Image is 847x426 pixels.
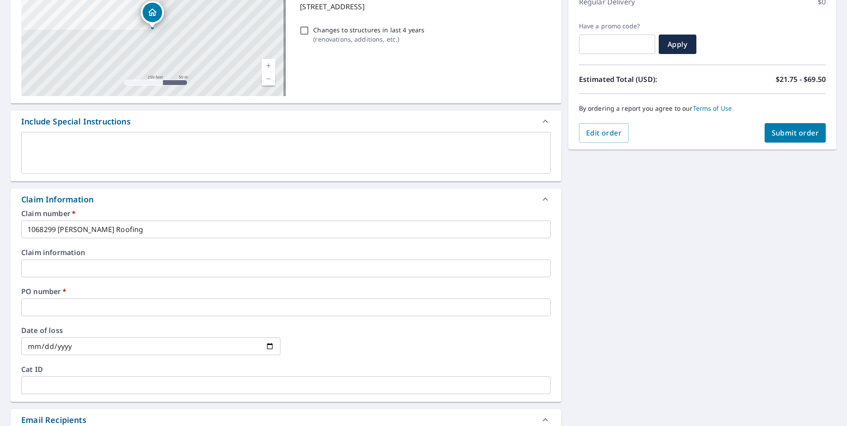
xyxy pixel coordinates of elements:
[659,35,696,54] button: Apply
[262,72,275,85] a: Current Level 17, Zoom Out
[586,128,622,138] span: Edit order
[765,123,826,143] button: Submit order
[21,210,551,217] label: Claim number
[21,116,131,128] div: Include Special Instructions
[313,25,424,35] p: Changes to structures in last 4 years
[21,288,551,295] label: PO number
[579,123,629,143] button: Edit order
[579,105,826,112] p: By ordering a report you agree to our
[21,414,86,426] div: Email Recipients
[776,74,826,85] p: $21.75 - $69.50
[21,327,280,334] label: Date of loss
[21,366,551,373] label: Cat ID
[579,22,655,30] label: Have a promo code?
[693,104,732,112] a: Terms of Use
[141,1,164,28] div: Dropped pin, building 1, Residential property, 306 Eagles Mere Ave Eagles Mere, PA 17731
[772,128,819,138] span: Submit order
[300,1,547,12] p: [STREET_ADDRESS]
[11,111,561,132] div: Include Special Instructions
[21,249,551,256] label: Claim information
[313,35,424,44] p: ( renovations, additions, etc. )
[11,189,561,210] div: Claim Information
[666,39,689,49] span: Apply
[579,74,703,85] p: Estimated Total (USD):
[21,194,93,205] div: Claim Information
[262,59,275,72] a: Current Level 17, Zoom In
